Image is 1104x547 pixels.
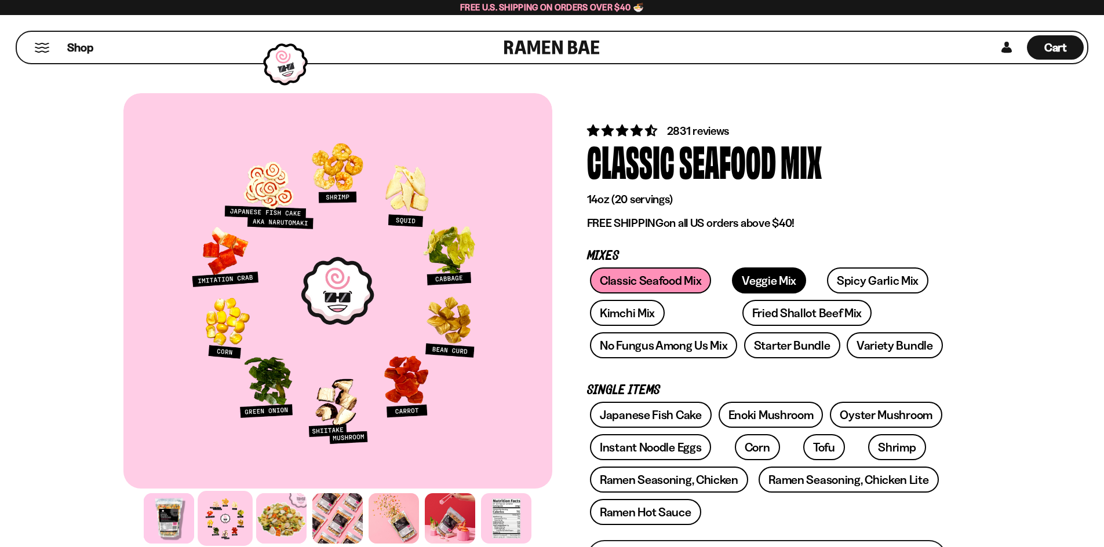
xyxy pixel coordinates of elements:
[590,332,737,358] a: No Fungus Among Us Mix
[827,267,928,293] a: Spicy Garlic Mix
[590,467,748,493] a: Ramen Seasoning, Chicken
[759,467,938,493] a: Ramen Seasoning, Chicken Lite
[67,35,93,60] a: Shop
[679,139,776,182] div: Seafood
[590,402,712,428] a: Japanese Fish Cake
[590,499,701,525] a: Ramen Hot Sauce
[667,124,730,138] span: 2831 reviews
[587,123,660,138] span: 4.68 stars
[590,434,711,460] a: Instant Noodle Eggs
[590,300,665,326] a: Kimchi Mix
[460,2,644,13] span: Free U.S. Shipping on Orders over $40 🍜
[1044,41,1067,54] span: Cart
[587,192,946,207] p: 14oz (20 servings)
[67,40,93,56] span: Shop
[781,139,822,182] div: Mix
[847,332,943,358] a: Variety Bundle
[735,434,780,460] a: Corn
[1027,32,1084,63] div: Cart
[732,267,806,293] a: Veggie Mix
[719,402,824,428] a: Enoki Mushroom
[587,216,664,230] strong: FREE SHIPPING
[830,402,942,428] a: Oyster Mushroom
[742,300,872,326] a: Fried Shallot Beef Mix
[587,216,946,230] p: on all US orders above $40!
[868,434,926,460] a: Shrimp
[744,332,840,358] a: Starter Bundle
[587,251,946,262] p: Mixes
[587,385,946,396] p: Single Items
[803,434,845,460] a: Tofu
[587,139,675,182] div: Classic
[34,43,50,53] button: Mobile Menu Trigger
